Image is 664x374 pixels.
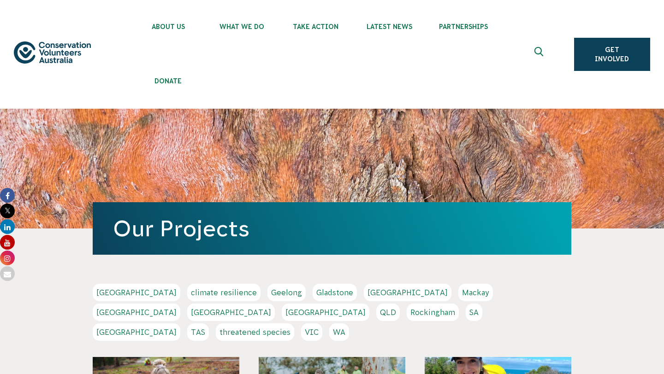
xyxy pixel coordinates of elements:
span: Partnerships [427,23,500,30]
a: [GEOGRAPHIC_DATA] [93,284,180,301]
a: TAS [187,323,209,341]
a: VIC [301,323,322,341]
span: Take Action [279,23,353,30]
a: Get Involved [574,38,650,71]
a: [GEOGRAPHIC_DATA] [187,304,275,321]
a: WA [329,323,349,341]
a: QLD [376,304,400,321]
a: Our Projects [113,216,249,241]
a: Gladstone [313,284,357,301]
a: Geelong [267,284,306,301]
span: Expand search box [534,47,545,62]
span: Donate [131,77,205,85]
a: SA [466,304,482,321]
a: [GEOGRAPHIC_DATA] [93,304,180,321]
a: Mackay [458,284,493,301]
img: logo.svg [14,41,91,64]
a: climate resilience [187,284,261,301]
button: Expand search box Close search box [529,43,551,65]
a: [GEOGRAPHIC_DATA] [282,304,369,321]
span: Latest News [353,23,427,30]
span: About Us [131,23,205,30]
span: What We Do [205,23,279,30]
a: [GEOGRAPHIC_DATA] [93,323,180,341]
a: threatened species [216,323,294,341]
a: Rockingham [407,304,459,321]
a: [GEOGRAPHIC_DATA] [364,284,451,301]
